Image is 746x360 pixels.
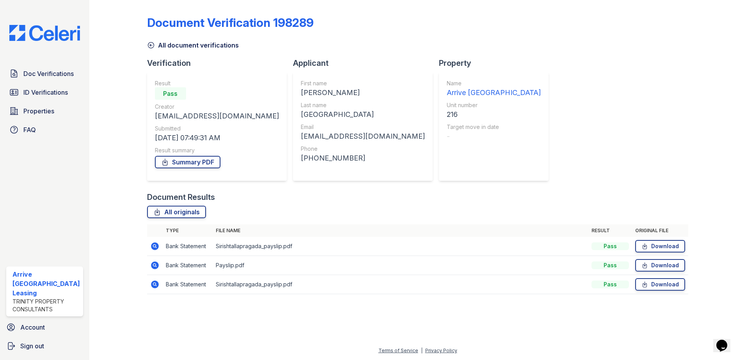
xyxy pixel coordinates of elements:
a: Download [635,278,685,291]
th: Original file [632,224,688,237]
div: First name [301,79,425,87]
div: Target move in date [447,123,541,131]
span: Doc Verifications [23,69,74,78]
td: Sirishtallapragada_payslip.pdf [213,275,589,294]
div: Arrive [GEOGRAPHIC_DATA] Leasing [12,270,80,298]
div: Unit number [447,101,541,109]
a: Properties [6,103,83,119]
td: Bank Statement [163,275,213,294]
iframe: chat widget [713,329,738,352]
div: Applicant [293,58,439,69]
span: FAQ [23,125,36,134]
div: Pass [591,281,629,288]
div: | [421,348,423,353]
div: Pass [591,261,629,269]
span: Sign out [20,341,44,351]
div: Property [439,58,555,69]
div: Name [447,79,541,87]
div: [DATE] 07:49:31 AM [155,132,279,143]
span: Properties [23,106,54,116]
div: Submitted [155,125,279,132]
img: CE_Logo_Blue-a8612792a0a2168367f1c8372b55b34899dd931a85d93a1a3d3e32e68fde9ad4.png [3,25,86,41]
div: Creator [155,103,279,111]
a: All originals [147,206,206,218]
td: Bank Statement [163,256,213,275]
a: Privacy Policy [425,348,457,353]
a: Download [635,259,685,272]
a: Account [3,319,86,335]
th: File name [213,224,589,237]
div: [PERSON_NAME] [301,87,425,98]
div: [EMAIL_ADDRESS][DOMAIN_NAME] [301,131,425,142]
div: [EMAIL_ADDRESS][DOMAIN_NAME] [155,111,279,122]
a: ID Verifications [6,85,83,100]
a: Sign out [3,338,86,354]
td: Payslip.pdf [213,256,589,275]
a: Terms of Service [378,348,418,353]
div: Result [155,79,279,87]
div: Result summary [155,146,279,154]
td: Sirishtallapragada_payslip.pdf [213,237,589,256]
div: Verification [147,58,293,69]
div: Phone [301,145,425,153]
th: Type [163,224,213,237]
div: Pass [591,242,629,250]
div: Arrive [GEOGRAPHIC_DATA] [447,87,541,98]
div: 216 [447,109,541,120]
div: Document Verification 198289 [147,16,314,30]
div: Document Results [147,192,215,203]
a: Download [635,240,685,252]
th: Result [588,224,632,237]
div: Last name [301,101,425,109]
a: FAQ [6,122,83,138]
div: Trinity Property Consultants [12,298,80,313]
a: Name Arrive [GEOGRAPHIC_DATA] [447,79,541,98]
div: [PHONE_NUMBER] [301,153,425,164]
span: ID Verifications [23,88,68,97]
div: [GEOGRAPHIC_DATA] [301,109,425,120]
a: All document verifications [147,41,239,50]
div: Email [301,123,425,131]
div: - [447,131,541,142]
span: Account [20,323,45,332]
a: Summary PDF [155,156,220,168]
a: Doc Verifications [6,66,83,81]
div: Pass [155,87,186,100]
td: Bank Statement [163,237,213,256]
